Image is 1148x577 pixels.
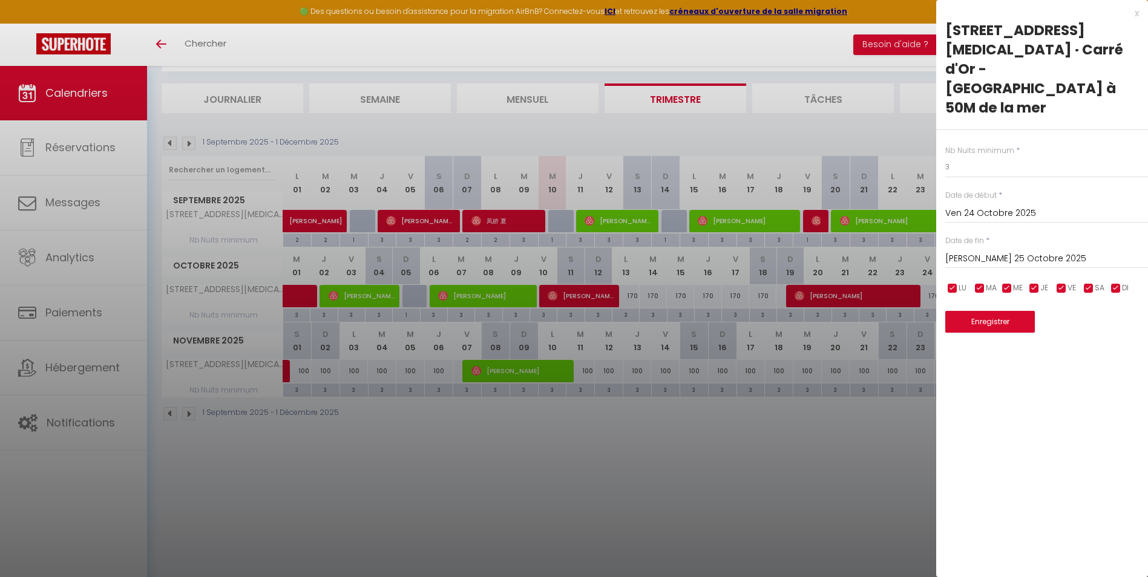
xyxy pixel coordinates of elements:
[1122,282,1129,294] span: DI
[1040,282,1048,294] span: JE
[945,21,1139,117] div: [STREET_ADDRESS][MEDICAL_DATA] · Carré d'Or - [GEOGRAPHIC_DATA] à 50M de la mer
[945,235,984,247] label: Date de fin
[986,282,997,294] span: MA
[936,6,1139,21] div: x
[1013,282,1023,294] span: ME
[945,190,997,201] label: Date de début
[1068,282,1076,294] span: VE
[945,311,1035,333] button: Enregistrer
[959,282,966,294] span: LU
[1095,282,1104,294] span: SA
[945,145,1014,157] label: Nb Nuits minimum
[10,5,46,41] button: Ouvrir le widget de chat LiveChat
